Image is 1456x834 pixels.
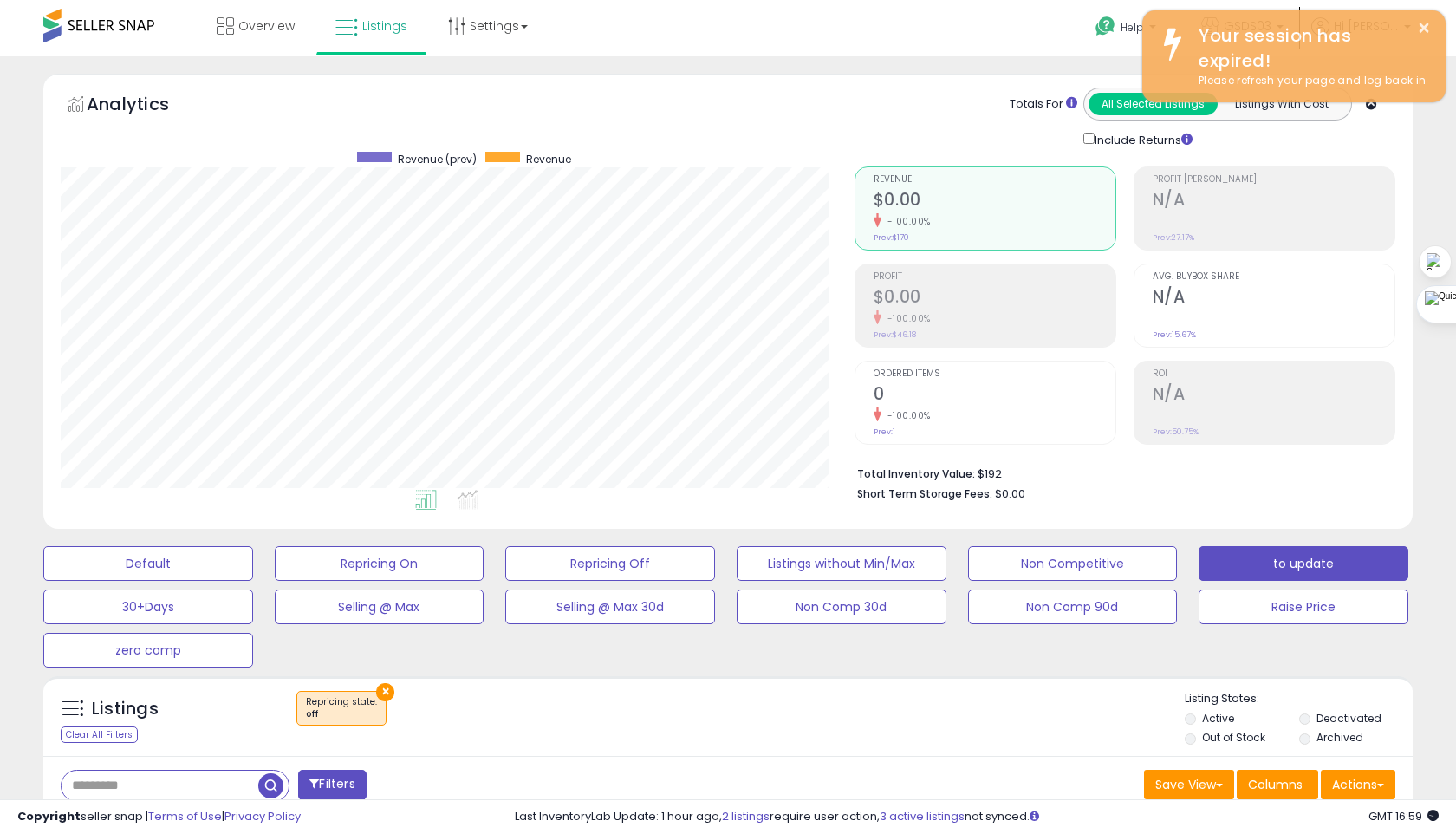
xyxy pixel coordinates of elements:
a: 3 active listings [880,808,965,824]
button: Selling @ Max [275,590,484,624]
button: 30+Days [43,590,253,624]
button: Save View [1144,770,1234,799]
small: Prev: 27.17% [1153,232,1194,243]
small: -100.00% [881,312,931,325]
button: All Selected Listings [1089,93,1218,115]
button: Listings With Cost [1217,93,1346,115]
h5: Listings [92,697,159,721]
button: Non Comp 90d [968,590,1178,624]
button: Default [43,546,253,581]
p: Listing States: [1185,691,1412,707]
div: Please refresh your page and log back in [1186,73,1433,89]
div: seller snap | | [17,809,301,825]
h2: N/A [1153,287,1394,310]
h2: 0 [874,384,1115,407]
span: Profit [PERSON_NAME] [1153,175,1394,185]
button: Repricing On [275,546,484,581]
span: 2025-08-14 16:59 GMT [1368,808,1439,824]
div: Last InventoryLab Update: 1 hour ago, require user action, not synced. [515,809,1439,825]
a: Terms of Use [148,808,222,824]
label: Deactivated [1316,711,1381,726]
small: Prev: $170 [874,232,909,243]
span: Repricing state : [306,695,377,721]
span: Revenue [526,152,571,166]
button: Columns [1237,770,1318,799]
button: Repricing Off [505,546,715,581]
strong: Copyright [17,808,81,824]
div: Your session has expired! [1186,23,1433,73]
small: -100.00% [881,215,931,228]
a: 2 listings [722,808,770,824]
label: Archived [1316,730,1363,745]
span: Profit [874,272,1115,282]
i: Get Help [1095,16,1116,37]
a: Help [1082,3,1173,56]
button: Filters [298,770,366,800]
span: $0.00 [995,485,1025,502]
button: Listings without Min/Max [737,546,946,581]
a: Privacy Policy [224,808,301,824]
span: Revenue (prev) [398,152,477,166]
label: Active [1202,711,1234,726]
span: Columns [1248,776,1303,793]
h5: Analytics [87,92,203,121]
div: off [306,708,377,720]
small: Prev: 1 [874,427,895,437]
small: Prev: 15.67% [1153,329,1196,340]
button: Actions [1321,770,1395,799]
span: Listings [362,17,407,35]
button: × [376,683,394,701]
h2: N/A [1153,190,1394,213]
div: Clear All Filters [61,726,138,743]
span: Help [1121,20,1144,35]
button: to update [1199,546,1408,581]
h2: $0.00 [874,287,1115,310]
li: $192 [857,462,1382,483]
h2: $0.00 [874,190,1115,213]
span: ROI [1153,369,1394,379]
button: Selling @ Max 30d [505,590,715,624]
small: -100.00% [881,409,931,422]
span: Revenue [874,175,1115,185]
div: Include Returns [1070,129,1213,149]
b: Short Term Storage Fees: [857,486,992,501]
h2: N/A [1153,384,1394,407]
button: Non Comp 30d [737,590,946,624]
span: Overview [238,17,295,35]
div: Totals For [1010,96,1077,113]
b: Total Inventory Value: [857,466,975,481]
button: Non Competitive [968,546,1178,581]
button: × [1417,17,1431,39]
button: Raise Price [1199,590,1408,624]
span: Avg. Buybox Share [1153,272,1394,282]
small: Prev: 50.75% [1153,427,1199,437]
span: Ordered Items [874,369,1115,379]
button: zero comp [43,633,253,668]
small: Prev: $46.18 [874,329,916,340]
label: Out of Stock [1202,730,1265,745]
